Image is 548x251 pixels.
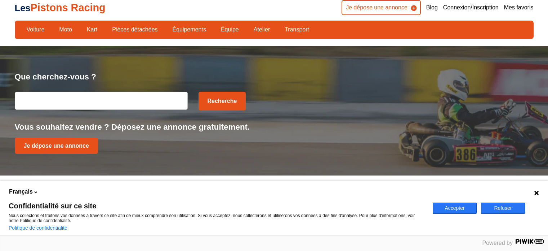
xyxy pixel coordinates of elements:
[482,240,513,246] span: Powered by
[168,23,211,36] a: Équipements
[249,23,275,36] a: Atelier
[199,92,246,111] button: Recherche
[107,23,162,36] a: Pièces détachées
[280,23,314,36] a: Transport
[9,202,424,209] span: Confidentialité sur ce site
[15,2,106,13] a: LesPistons Racing
[82,23,102,36] a: Kart
[504,4,534,12] a: Mes favoris
[216,23,244,36] a: Équipe
[15,121,534,133] p: Vous souhaitez vendre ? Déposez une annonce gratuitement.
[443,4,499,12] a: Connexion/Inscription
[9,188,33,196] span: Français
[433,203,477,214] button: Accepter
[426,4,438,12] a: Blog
[15,3,31,13] span: Les
[9,213,424,223] p: Nous collectons et traitons vos données à travers ce site afin de mieux comprendre son utilisatio...
[54,23,77,36] a: Moto
[15,138,98,154] a: Je dépose une annonce
[15,71,534,82] p: Que cherchez-vous ?
[9,225,67,231] a: Politique de confidentialité
[22,23,49,36] a: Voiture
[481,203,525,214] button: Refuser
